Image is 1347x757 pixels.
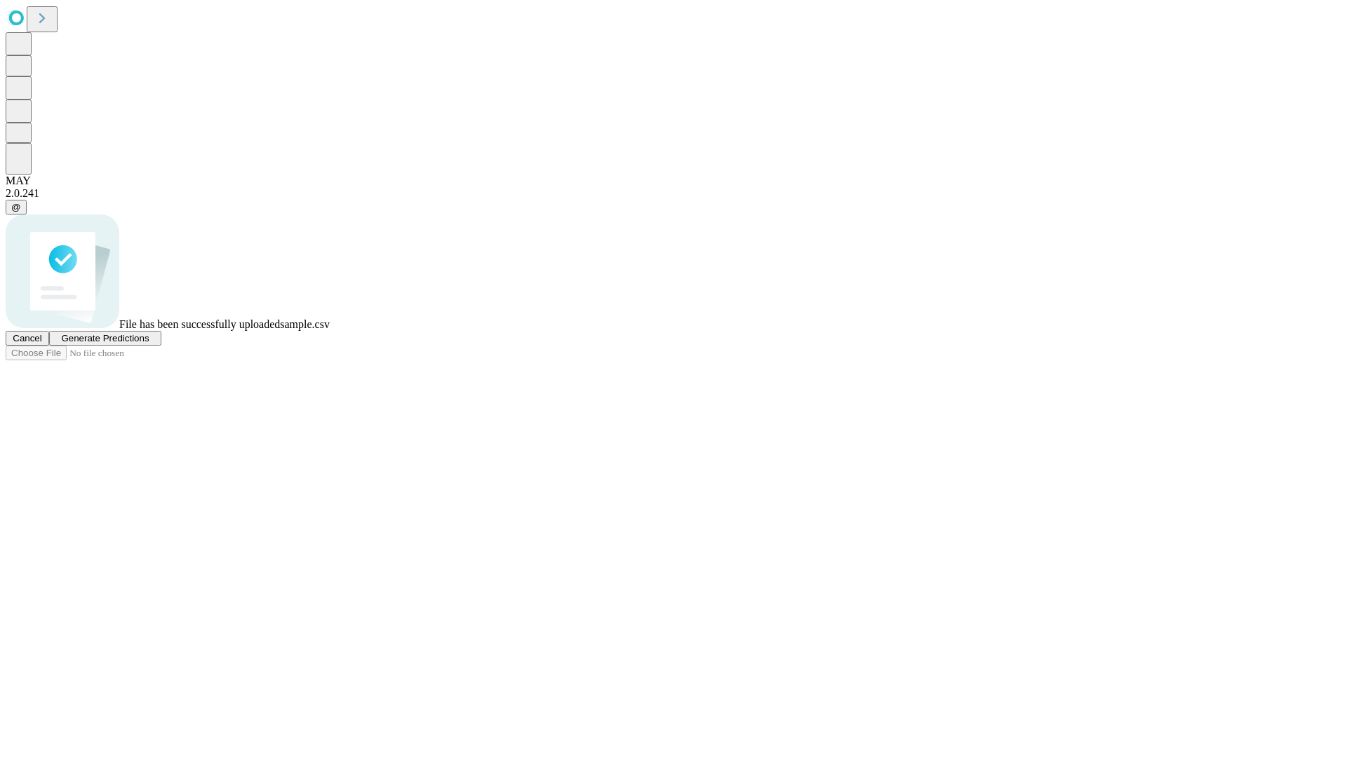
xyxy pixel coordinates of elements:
span: File has been successfully uploaded [119,318,280,330]
button: Generate Predictions [49,331,161,346]
div: 2.0.241 [6,187,1341,200]
button: @ [6,200,27,214]
div: MAY [6,175,1341,187]
button: Cancel [6,331,49,346]
span: Cancel [13,333,42,343]
span: @ [11,202,21,212]
span: sample.csv [280,318,330,330]
span: Generate Predictions [61,333,149,343]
